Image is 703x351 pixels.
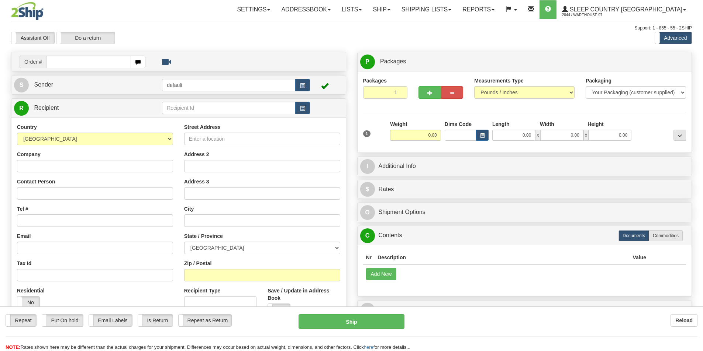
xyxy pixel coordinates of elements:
[231,0,276,19] a: Settings
[375,251,630,264] th: Description
[89,315,132,326] label: Email Labels
[364,344,373,350] a: here
[540,120,554,128] label: Width
[17,205,28,213] label: Tel #
[14,78,29,92] span: S
[586,77,611,84] label: Packaging
[336,0,367,19] a: Lists
[360,205,689,220] a: OShipment Options
[568,6,682,13] span: Sleep Country [GEOGRAPHIC_DATA]
[363,251,375,264] th: Nr
[184,260,212,267] label: Zip / Postal
[360,303,375,317] span: R
[184,151,209,158] label: Address 2
[14,77,162,92] a: S Sender
[360,302,689,317] a: RReturn Shipment
[457,0,500,19] a: Reports
[673,130,686,141] div: ...
[360,182,689,197] a: $Rates
[162,79,296,91] input: Sender Id
[360,205,375,220] span: O
[17,178,55,185] label: Contact Person
[445,120,472,128] label: Dims Code
[11,2,44,20] img: logo2044.jpg
[184,133,340,145] input: Enter a location
[11,25,692,31] div: Support: 1 - 855 - 55 - 2SHIP
[17,232,31,240] label: Email
[179,315,231,326] label: Repeat as Return
[184,287,221,294] label: Recipient Type
[360,159,375,174] span: I
[162,102,296,114] input: Recipient Id
[562,11,617,19] span: 2044 / Warehouse 97
[363,130,371,137] span: 1
[380,58,406,64] span: Packages
[268,287,340,302] label: Save / Update in Address Book
[17,296,39,308] label: No
[34,81,53,88] span: Sender
[268,304,290,316] label: No
[184,232,223,240] label: State / Province
[276,0,336,19] a: Addressbook
[14,101,29,116] span: R
[11,32,54,44] label: Assistant Off
[366,268,397,280] button: Add New
[630,251,649,264] th: Value
[6,315,36,326] label: Repeat
[618,230,649,241] label: Documents
[138,315,173,326] label: Is Return
[360,159,689,174] a: IAdditional Info
[556,0,692,19] a: Sleep Country [GEOGRAPHIC_DATA] 2044 / Warehouse 97
[184,178,209,185] label: Address 3
[363,77,387,84] label: Packages
[583,130,589,141] span: x
[14,101,146,116] a: R Recipient
[390,120,407,128] label: Weight
[184,123,221,131] label: Street Address
[367,0,396,19] a: Ship
[360,54,689,69] a: P Packages
[34,105,59,111] span: Recipient
[587,120,604,128] label: Height
[17,151,41,158] label: Company
[649,230,683,241] label: Commodities
[396,0,457,19] a: Shipping lists
[360,182,375,197] span: $
[42,315,83,326] label: Put On hold
[360,55,375,69] span: P
[535,130,540,141] span: x
[20,56,46,68] span: Order #
[474,77,524,84] label: Measurements Type
[675,317,693,323] b: Reload
[184,205,194,213] label: City
[360,228,689,243] a: CContents
[17,260,31,267] label: Tax Id
[492,120,510,128] label: Length
[655,32,692,44] label: Advanced
[299,314,404,329] button: Ship
[671,314,697,327] button: Reload
[686,138,702,213] iframe: chat widget
[6,344,20,350] span: NOTE:
[17,287,45,294] label: Residential
[360,228,375,243] span: C
[17,123,37,131] label: Country
[56,32,115,44] label: Do a return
